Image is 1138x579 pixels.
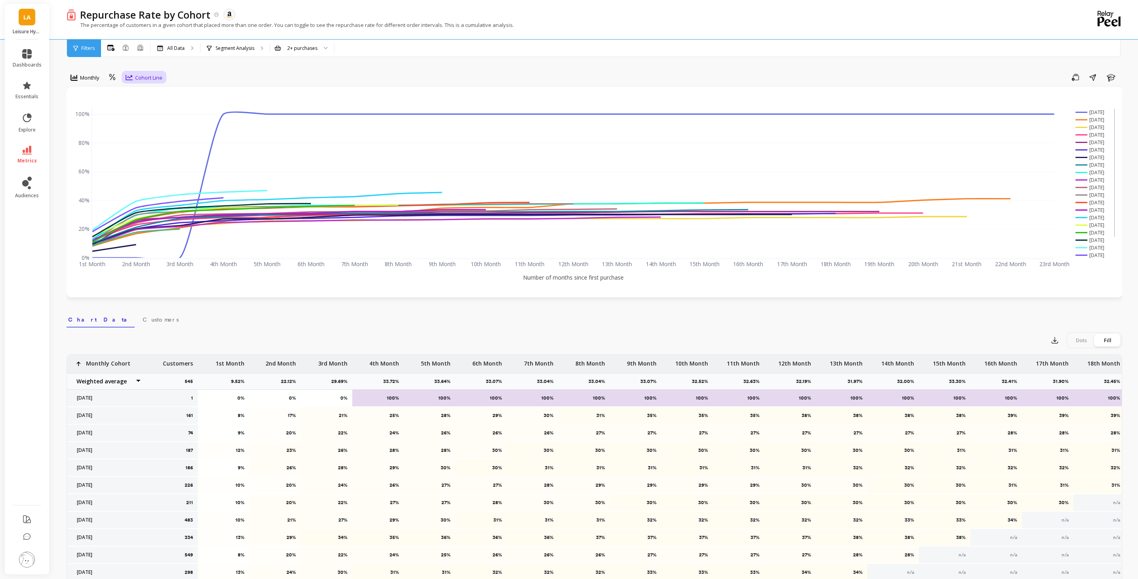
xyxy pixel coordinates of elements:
[897,378,919,385] p: 32.00%
[1113,569,1120,575] span: n/a
[615,412,657,419] p: 35%
[460,395,502,401] p: 100%
[873,534,914,541] p: 38%
[666,412,708,419] p: 35%
[67,21,514,29] p: The percentage of customers in a given cohort that placed more than one order. You can toggle to ...
[1079,482,1120,488] p: 31%
[86,355,130,368] p: Monthly Cohort
[203,517,244,523] p: 10%
[830,355,863,368] p: 13th Month
[512,430,554,436] p: 26%
[666,430,708,436] p: 27%
[185,378,198,385] p: 545
[769,534,811,541] p: 37%
[80,8,210,21] p: Repurchase Rate by Cohort
[959,569,966,575] span: n/a
[821,517,863,523] p: 32%
[512,447,554,453] p: 30%
[718,395,760,401] p: 100%
[19,127,36,133] span: explore
[778,355,811,368] p: 12th Month
[718,569,760,575] p: 33%
[924,534,966,541] p: 38%
[357,499,399,506] p: 27%
[1036,355,1069,368] p: 17th Month
[72,447,141,453] p: [DATE]
[186,499,193,506] p: 211
[769,517,811,523] p: 32%
[666,465,708,471] p: 31%
[718,482,760,488] p: 29%
[615,569,657,575] p: 33%
[72,534,141,541] p: [DATE]
[331,378,352,385] p: 29.69%
[1113,517,1120,523] span: n/a
[563,430,605,436] p: 27%
[185,534,193,541] p: 334
[306,447,348,453] p: 26%
[203,447,244,453] p: 12%
[1027,395,1069,401] p: 100%
[821,430,863,436] p: 27%
[1079,430,1120,436] p: 28%
[383,378,404,385] p: 33.72%
[1062,552,1069,558] span: n/a
[873,482,914,488] p: 30%
[821,499,863,506] p: 30%
[72,552,141,558] p: [DATE]
[306,430,348,436] p: 22%
[287,44,317,52] div: 2+ purchases
[318,355,348,368] p: 3rd Month
[1068,334,1094,347] div: Dots
[718,430,760,436] p: 27%
[1027,412,1069,419] p: 39%
[1079,447,1120,453] p: 31%
[873,499,914,506] p: 30%
[185,517,193,523] p: 483
[167,45,185,51] p: All Data
[306,482,348,488] p: 24%
[306,499,348,506] p: 22%
[873,412,914,419] p: 38%
[357,569,399,575] p: 31%
[421,355,451,368] p: 5th Month
[563,499,605,506] p: 30%
[907,569,914,575] span: n/a
[666,499,708,506] p: 30%
[409,430,451,436] p: 26%
[588,378,610,385] p: 33.04%
[409,447,451,453] p: 28%
[203,465,244,471] p: 9%
[563,465,605,471] p: 31%
[1079,412,1120,419] p: 39%
[718,517,760,523] p: 32%
[306,412,348,419] p: 21%
[203,499,244,506] p: 10%
[924,482,966,488] p: 30%
[226,11,233,18] img: api.amazon.svg
[933,355,966,368] p: 15th Month
[924,395,966,401] p: 100%
[185,482,193,488] p: 226
[1027,465,1069,471] p: 32%
[1113,535,1120,540] span: n/a
[357,552,399,558] p: 24%
[512,552,554,558] p: 26%
[185,552,193,558] p: 549
[769,465,811,471] p: 31%
[357,482,399,488] p: 26%
[675,355,708,368] p: 10th Month
[873,395,914,401] p: 100%
[769,395,811,401] p: 100%
[163,355,193,368] p: Customers
[1027,430,1069,436] p: 28%
[472,355,502,368] p: 6th Month
[72,430,141,436] p: [DATE]
[666,482,708,488] p: 29%
[203,569,244,575] p: 13%
[203,395,244,401] p: 0%
[1079,465,1120,471] p: 32%
[512,395,554,401] p: 100%
[1027,499,1069,506] p: 30%
[306,569,348,575] p: 30%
